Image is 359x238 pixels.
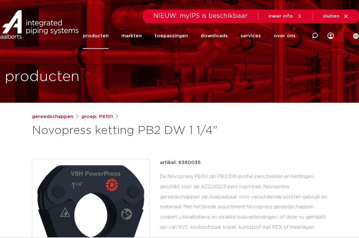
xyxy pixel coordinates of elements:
div: my IPS [327,23,334,49]
a: producten [83,23,109,49]
a: services [241,23,261,49]
a: markten [121,23,142,49]
a: toepassingen [154,23,188,49]
a: downloads [201,23,228,49]
a: gereedschappen [32,113,73,121]
span: sluiten [323,14,339,19]
a: over ons [274,23,296,49]
a: meer info [269,13,302,19]
nav: Menu [83,23,296,49]
span: NIEUW: myIPS is beschikbaar [153,13,248,19]
h1: producten [5,67,80,87]
p: artikel: 6360035 [160,159,201,167]
span: meer info [269,14,293,19]
a: groep: P6101 [81,113,113,121]
a: sluiten [323,13,349,19]
div: De Novopress P6101 zijn PB2 DW-profiel pers bekken en kettingen, geschikt voor de ACO202/3 pers m... [160,172,327,235]
h1: Novopress ketting PB2 DW 1 1/4" [32,123,227,138]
